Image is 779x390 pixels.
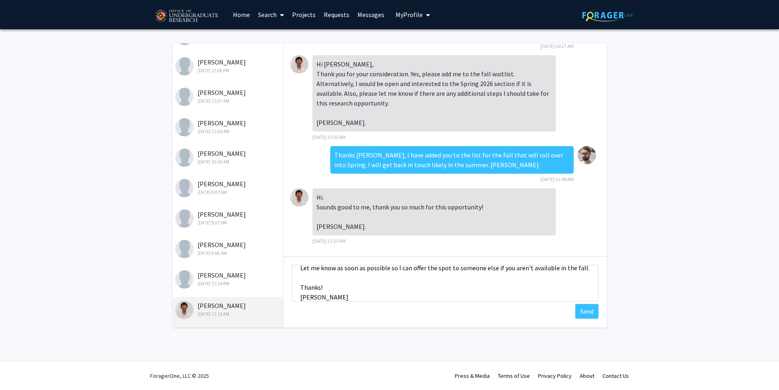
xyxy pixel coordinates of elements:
[175,57,194,75] img: Aditya Sengupta
[175,240,194,258] img: Benjamin Wong
[175,301,281,318] div: [PERSON_NAME]
[288,0,320,29] a: Projects
[290,188,308,207] img: Ethan Choi
[320,0,353,29] a: Requests
[353,0,388,29] a: Messages
[540,176,574,182] span: [DATE] 11:08 AM
[498,372,530,379] a: Terms of Use
[580,372,594,379] a: About
[538,372,572,379] a: Privacy Policy
[312,238,346,244] span: [DATE] 11:13 AM
[229,0,254,29] a: Home
[175,219,281,226] div: [DATE] 9:07 AM
[175,149,194,167] img: Daniella Ghonda
[6,353,34,384] iframe: Chat
[575,304,598,319] button: Send
[175,301,194,319] img: Ethan Choi
[175,158,281,166] div: [DATE] 10:50 AM
[152,6,221,26] img: University of Maryland Logo
[175,88,281,105] div: [PERSON_NAME]
[540,43,574,49] span: [DATE] 10:27 AM
[175,118,281,135] div: [PERSON_NAME]
[175,57,281,74] div: [PERSON_NAME]
[175,209,281,226] div: [PERSON_NAME]
[254,0,288,29] a: Search
[330,146,574,174] div: Thanks [PERSON_NAME], I have added you to the list for the Fall that will roll over into Spring. ...
[175,97,281,105] div: [DATE] 11:07 AM
[150,362,209,390] div: ForagerOne, LLC © 2025
[396,11,423,19] span: My Profile
[312,55,556,131] div: Hi [PERSON_NAME], Thank you for your consideration. Yes, please add me to the fall waitlist. Alte...
[175,118,194,136] img: Pranav Palavarapu
[175,270,281,287] div: [PERSON_NAME]
[175,280,281,287] div: [DATE] 12:24 PM
[175,310,281,318] div: [DATE] 11:13 AM
[312,134,346,140] span: [DATE] 11:02 AM
[175,128,281,135] div: [DATE] 11:03 AM
[175,179,281,196] div: [PERSON_NAME]
[175,189,281,196] div: [DATE] 9:07 AM
[175,240,281,257] div: [PERSON_NAME]
[292,265,598,302] textarea: Message
[175,179,194,197] img: Vatsala Pigilam
[578,146,596,164] img: Raff Viglianti
[455,372,490,379] a: Press & Media
[312,188,556,235] div: Hi. Sounds good to me, thank you so much for this opportunity! [PERSON_NAME].
[175,67,281,74] div: [DATE] 12:06 PM
[175,149,281,166] div: [PERSON_NAME]
[175,88,194,106] img: Parth Sangani
[175,209,194,228] img: Maya Kotek
[290,55,308,73] img: Ethan Choi
[175,270,194,289] img: Ava Bautista
[175,250,281,257] div: [DATE] 9:06 AM
[582,9,633,22] img: ForagerOne Logo
[603,372,629,379] a: Contact Us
